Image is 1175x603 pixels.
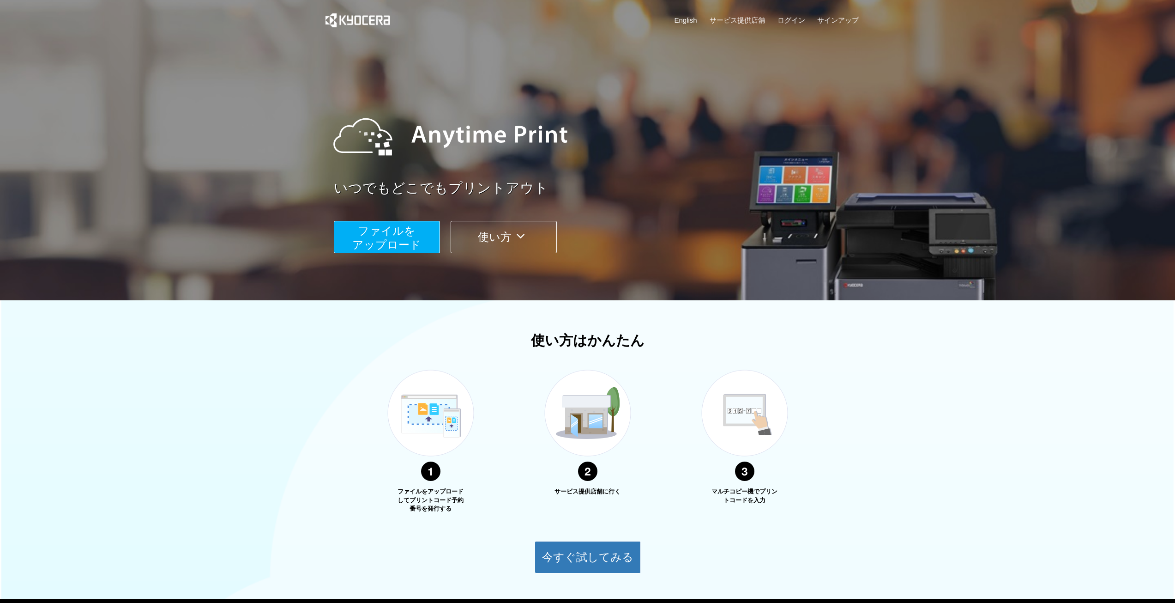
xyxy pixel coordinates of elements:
[334,221,440,253] button: ファイルを​​アップロード
[535,541,641,573] button: 今すぐ試してみる
[710,15,765,25] a: サービス提供店舗
[817,15,859,25] a: サインアップ
[675,15,697,25] a: English
[334,178,865,198] a: いつでもどこでもプリントアウト
[777,15,805,25] a: ログイン
[451,221,557,253] button: 使い方
[553,487,622,496] p: サービス提供店舗に行く
[396,487,465,513] p: ファイルをアップロードしてプリントコード予約番号を発行する
[710,487,779,505] p: マルチコピー機でプリントコードを入力
[352,225,421,251] span: ファイルを ​​アップロード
